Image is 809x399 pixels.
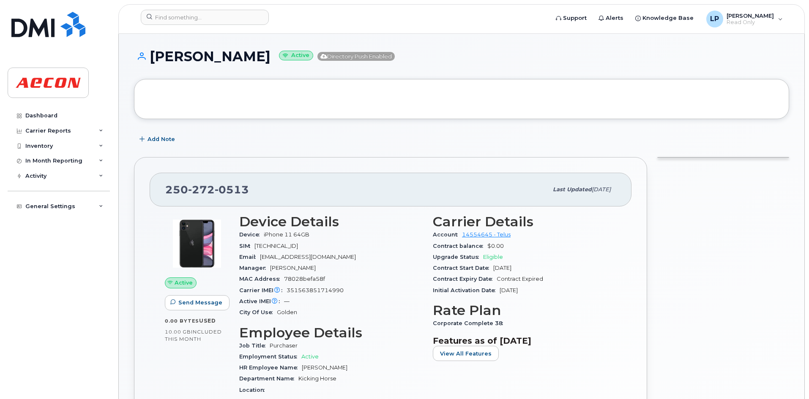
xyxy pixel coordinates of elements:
[239,309,277,315] span: City Of Use
[284,276,325,282] span: 78028befa58f
[134,132,182,147] button: Add Note
[433,254,483,260] span: Upgrade Status
[433,320,507,326] span: Corporate Complete 38
[500,287,518,293] span: [DATE]
[493,265,511,271] span: [DATE]
[175,279,193,287] span: Active
[287,287,344,293] span: 351563851714990
[497,276,543,282] span: Contract Expired
[270,265,316,271] span: [PERSON_NAME]
[134,49,789,64] h1: [PERSON_NAME]
[433,265,493,271] span: Contract Start Date
[440,350,492,358] span: View All Features
[239,364,302,371] span: HR Employee Name
[239,276,284,282] span: MAC Address
[215,183,249,196] span: 0513
[239,298,284,304] span: Active IMEI
[433,243,487,249] span: Contract balance
[302,364,347,371] span: [PERSON_NAME]
[433,214,616,229] h3: Carrier Details
[317,52,395,61] span: Directory Push Enabled
[165,328,222,342] span: included this month
[148,135,175,143] span: Add Note
[165,183,249,196] span: 250
[433,346,499,361] button: View All Features
[239,243,254,249] span: SIM
[172,218,222,269] img: iPhone_11.jpg
[264,231,309,238] span: iPhone 11 64GB
[301,353,319,360] span: Active
[277,309,297,315] span: Golden
[199,318,216,324] span: used
[178,299,222,307] span: Send Message
[239,265,270,271] span: Manager
[433,287,500,293] span: Initial Activation Date
[254,243,298,249] span: [TECHNICAL_ID]
[239,214,423,229] h3: Device Details
[239,287,287,293] span: Carrier IMEI
[239,353,301,360] span: Employment Status
[433,231,462,238] span: Account
[239,387,269,393] span: Location
[487,243,504,249] span: $0.00
[165,295,230,310] button: Send Message
[165,329,191,335] span: 10.00 GB
[284,298,290,304] span: —
[433,303,616,318] h3: Rate Plan
[592,186,611,193] span: [DATE]
[239,231,264,238] span: Device
[260,254,356,260] span: [EMAIL_ADDRESS][DOMAIN_NAME]
[239,375,298,382] span: Department Name
[239,254,260,260] span: Email
[279,51,313,60] small: Active
[188,183,215,196] span: 272
[165,318,199,324] span: 0.00 Bytes
[433,276,497,282] span: Contract Expiry Date
[298,375,336,382] span: Kicking Horse
[483,254,503,260] span: Eligible
[239,342,270,349] span: Job Title
[239,325,423,340] h3: Employee Details
[462,231,511,238] a: 14554645 - Telus
[553,186,592,193] span: Last updated
[433,336,616,346] h3: Features as of [DATE]
[270,342,298,349] span: Purchaser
